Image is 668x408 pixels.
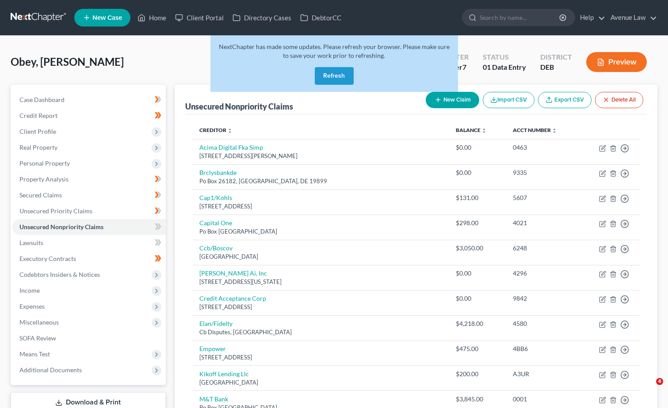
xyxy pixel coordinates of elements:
button: New Claim [426,92,479,108]
a: Kikoff Lending Llc [199,370,249,378]
div: $3,845.00 [456,395,499,404]
input: Search by name... [480,9,561,26]
a: Credit Acceptance Corp [199,295,266,302]
a: Client Portal [171,10,228,26]
div: $4,218.00 [456,319,499,328]
a: Cap1/Kohls [199,194,232,201]
span: New Case [92,15,122,21]
a: Home [133,10,171,26]
a: Export CSV [538,92,592,108]
div: Po Box [GEOGRAPHIC_DATA] [199,227,442,236]
span: Means Test [19,350,50,358]
div: Po Box 26182, [GEOGRAPHIC_DATA], DE 19899 [199,177,442,185]
span: Expenses [19,302,45,310]
a: Credit Report [12,108,166,124]
span: Unsecured Nonpriority Claims [19,223,103,230]
div: [GEOGRAPHIC_DATA] [199,253,442,261]
a: Balance unfold_more [456,127,487,133]
span: Additional Documents [19,366,82,374]
div: 01 Data Entry [483,62,526,72]
i: unfold_more [552,128,557,133]
div: District [540,52,572,62]
button: Import CSV [483,92,534,108]
span: Codebtors Insiders & Notices [19,271,100,278]
a: Property Analysis [12,171,166,187]
div: $3,050.00 [456,244,499,253]
div: 4580 [513,319,573,328]
div: 6248 [513,244,573,253]
span: Obey, [PERSON_NAME] [11,55,124,68]
span: 4 [656,378,663,385]
div: $0.00 [456,143,499,152]
span: Personal Property [19,159,70,167]
i: unfold_more [227,128,233,133]
a: Directory Cases [228,10,296,26]
div: DEB [540,62,572,72]
a: Acct Number unfold_more [513,127,557,133]
div: $131.00 [456,193,499,202]
span: Real Property [19,144,57,151]
div: [STREET_ADDRESS] [199,202,442,211]
a: Brclysbankde [199,169,237,176]
span: Executory Contracts [19,255,76,262]
a: Creditor unfold_more [199,127,233,133]
div: [STREET_ADDRESS] [199,353,442,362]
div: 4BB6 [513,344,573,353]
span: Credit Report [19,112,57,119]
div: $298.00 [456,219,499,227]
a: Executory Contracts [12,251,166,267]
i: unfold_more [481,128,487,133]
div: [STREET_ADDRESS][PERSON_NAME] [199,152,442,160]
a: Elan/Fidelty [199,320,233,327]
div: Unsecured Nonpriority Claims [185,101,293,112]
div: $0.00 [456,168,499,177]
a: Unsecured Nonpriority Claims [12,219,166,235]
span: Secured Claims [19,191,62,199]
div: Cb Disputes, [GEOGRAPHIC_DATA] [199,328,442,336]
a: Case Dashboard [12,92,166,108]
div: 5607 [513,193,573,202]
div: A3UR [513,370,573,378]
div: 4021 [513,219,573,227]
div: 9335 [513,168,573,177]
div: $200.00 [456,370,499,378]
a: DebtorCC [296,10,346,26]
div: 9842 [513,294,573,303]
span: Lawsuits [19,239,43,246]
div: [STREET_ADDRESS][US_STATE] [199,278,442,286]
div: $0.00 [456,269,499,278]
span: NextChapter has made some updates. Please refresh your browser. Please make sure to save your wor... [219,43,450,59]
span: Client Profile [19,128,56,135]
div: 0463 [513,143,573,152]
span: Income [19,287,40,294]
span: Miscellaneous [19,318,59,326]
a: Acima Digital Fka Simp [199,144,263,151]
div: $0.00 [456,294,499,303]
iframe: Intercom live chat [638,378,659,399]
span: Property Analysis [19,175,69,183]
span: 7 [462,63,466,71]
a: Lawsuits [12,235,166,251]
div: 0001 [513,395,573,404]
a: Help [576,10,605,26]
div: [STREET_ADDRESS] [199,303,442,311]
a: Avenue Law [606,10,657,26]
button: Preview [586,52,647,72]
a: Capital One [199,219,232,227]
a: Secured Claims [12,187,166,203]
div: Status [483,52,526,62]
button: Delete All [595,92,643,108]
a: Unsecured Priority Claims [12,203,166,219]
div: 4296 [513,269,573,278]
span: SOFA Review [19,334,56,342]
div: $475.00 [456,344,499,353]
span: Case Dashboard [19,96,65,103]
span: Unsecured Priority Claims [19,207,92,215]
a: M&T Bank [199,395,228,403]
a: SOFA Review [12,330,166,346]
div: [GEOGRAPHIC_DATA] [199,378,442,387]
a: Ccb/Boscov [199,244,233,252]
a: Empower [199,345,226,352]
a: [PERSON_NAME] Ai, Inc [199,269,267,277]
button: Refresh [315,67,354,85]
